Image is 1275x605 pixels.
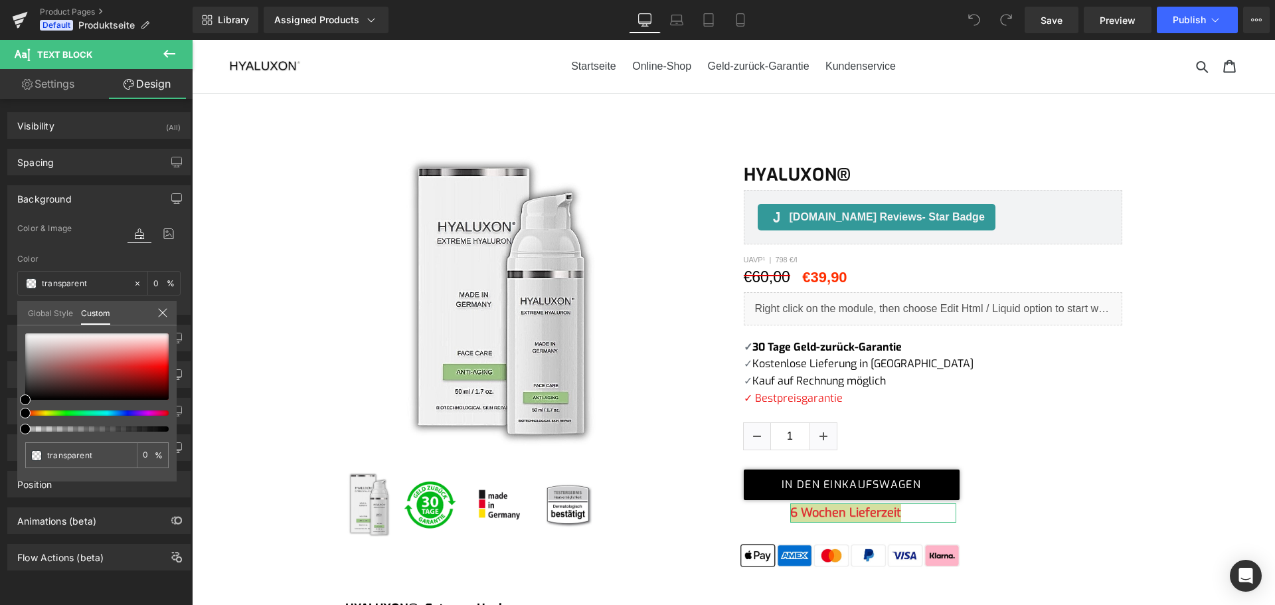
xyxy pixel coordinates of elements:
[37,49,92,60] span: Text Block
[218,14,249,26] span: Library
[1157,7,1238,33] button: Publish
[28,301,73,323] a: Global Style
[693,7,724,33] a: Tablet
[629,7,661,33] a: Desktop
[193,7,258,33] a: New Library
[1084,7,1151,33] a: Preview
[274,13,378,27] div: Assigned Products
[78,20,135,31] span: Produktseite
[40,7,193,17] a: Product Pages
[81,301,110,325] a: Custom
[661,7,693,33] a: Laptop
[961,7,987,33] button: Undo
[1243,7,1270,33] button: More
[47,448,131,462] input: Color
[137,442,169,468] div: %
[99,69,195,99] a: Design
[40,20,73,31] span: Default
[724,7,756,33] a: Mobile
[993,7,1019,33] button: Redo
[1230,560,1262,592] div: Open Intercom Messenger
[1100,13,1136,27] span: Preview
[1041,13,1062,27] span: Save
[1173,15,1206,25] span: Publish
